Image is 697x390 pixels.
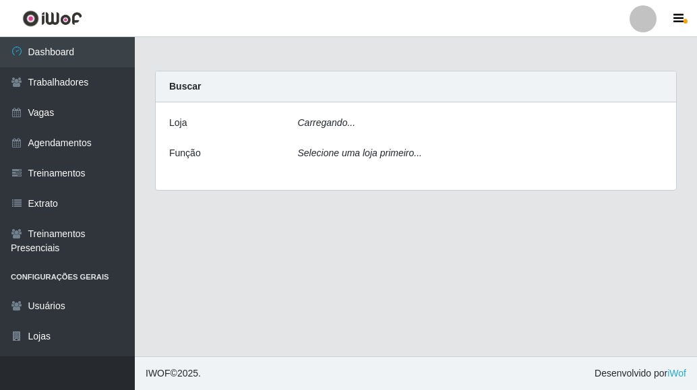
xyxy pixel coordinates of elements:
a: iWof [667,368,686,379]
span: Desenvolvido por [595,366,686,381]
i: Selecione uma loja primeiro... [298,148,422,158]
span: © 2025 . [146,366,201,381]
label: Loja [169,116,187,130]
label: Função [169,146,201,160]
img: CoreUI Logo [22,10,82,27]
strong: Buscar [169,81,201,92]
span: IWOF [146,368,171,379]
i: Carregando... [298,117,356,128]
